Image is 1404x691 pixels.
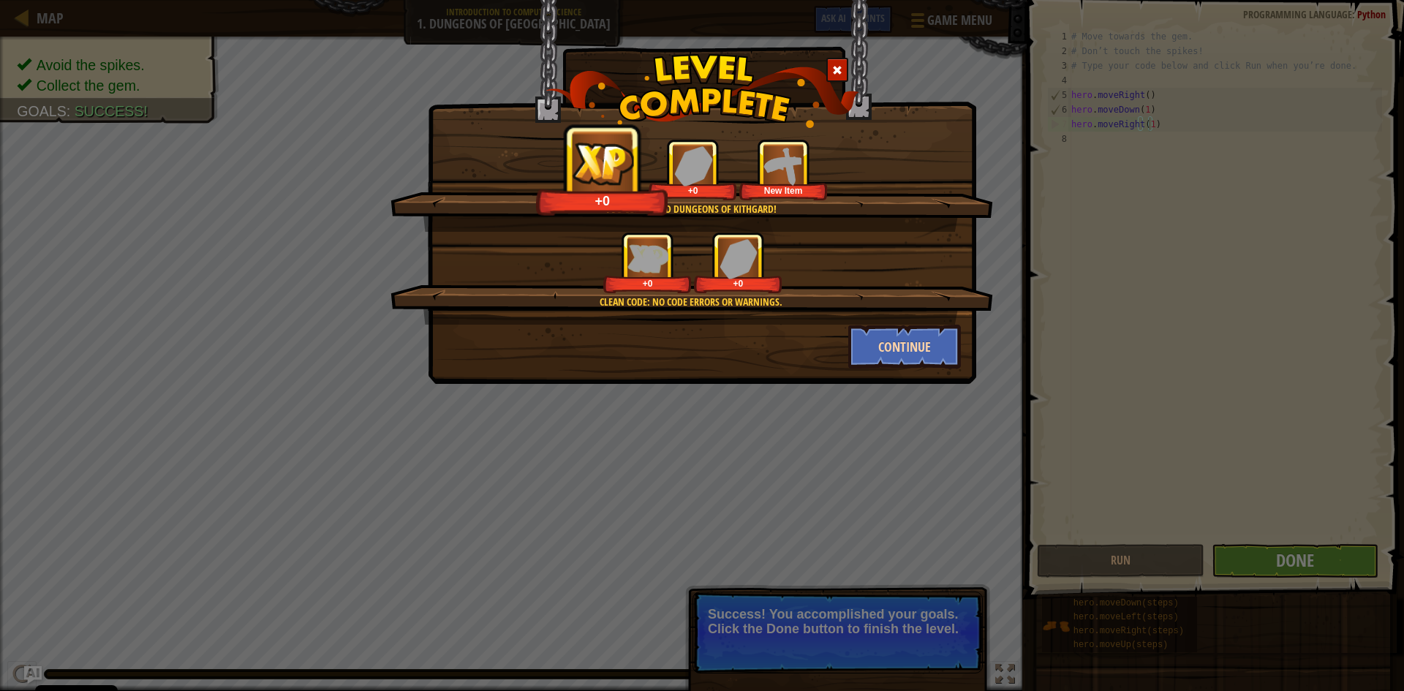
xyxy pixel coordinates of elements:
img: level_complete.png [546,54,859,128]
div: Clean code: no code errors or warnings. [460,295,921,309]
img: reward_icon_gems.png [674,146,712,186]
div: You completed Dungeons of Kithgard! [460,202,921,216]
div: New Item [742,185,825,196]
img: reward_icon_xp.png [627,244,668,273]
div: +0 [652,185,734,196]
img: portrait.png [763,146,804,186]
div: +0 [697,278,780,289]
div: +0 [540,192,665,209]
div: +0 [606,278,689,289]
img: reward_icon_gems.png [720,238,758,279]
img: reward_icon_xp.png [573,142,634,185]
button: Continue [848,325,962,369]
